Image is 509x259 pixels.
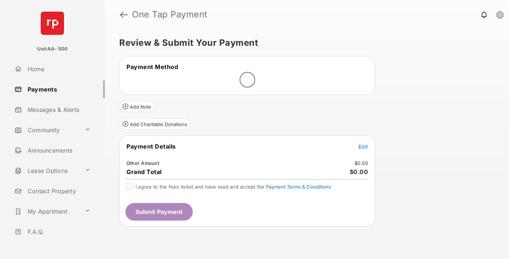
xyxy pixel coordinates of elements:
[358,143,368,150] span: Edit
[12,121,82,139] a: Community
[350,168,368,175] span: $0.00
[12,101,105,118] a: Messages & Alerts
[41,12,64,35] img: svg+xml;base64,PHN2ZyB4bWxucz0iaHR0cDovL3d3dy53My5vcmcvMjAwMC9zdmciIHdpZHRoPSI2NCIgaGVpZ2h0PSI2NC...
[37,45,68,53] p: UnitAA- 500
[12,223,105,240] a: F.A.Q.
[125,203,193,220] button: Submit Payment
[119,118,191,130] button: Add Charitable Donations
[127,143,176,150] span: Payment Details
[12,203,82,220] a: My Apartment
[132,10,208,19] strong: One Tap Payment
[12,81,105,98] a: Payments
[354,160,368,166] td: $0.00
[266,184,331,190] button: I agree to the fees listed and have read and accept the
[127,168,162,175] span: Grand Total
[12,142,105,159] a: Announcements
[358,143,368,150] button: Edit
[136,184,331,190] span: I agree to the fees listed and have read and accept the
[12,182,105,200] a: Contact Property
[12,60,105,78] a: Home
[119,39,489,47] h5: Review & Submit Your Payment
[126,160,160,166] td: Other Amount
[127,63,178,70] span: Payment Method
[119,101,155,112] button: Add Note
[12,162,82,179] a: Lease Options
